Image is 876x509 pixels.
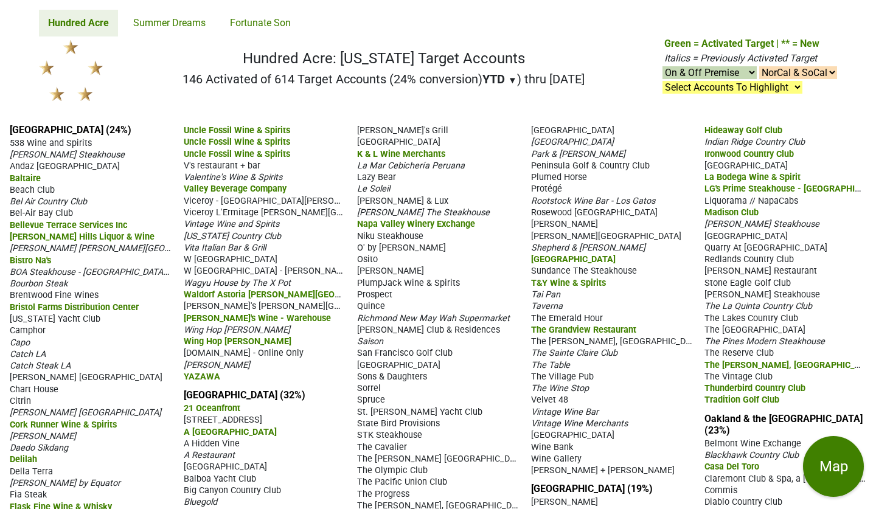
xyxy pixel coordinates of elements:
[10,242,322,254] span: [PERSON_NAME] [PERSON_NAME][GEOGRAPHIC_DATA], A [GEOGRAPHIC_DATA]
[10,384,58,395] span: Chart House
[531,313,603,324] span: The Emerald Hour
[184,254,277,265] span: W [GEOGRAPHIC_DATA]
[531,231,681,241] span: [PERSON_NAME][GEOGRAPHIC_DATA]
[10,208,73,218] span: Bel-Air Bay Club
[10,290,99,300] span: Brentwood Fine Wines
[704,383,805,393] span: Thunderbird Country Club
[10,490,47,500] span: Fia Steak
[10,443,68,453] span: Daedo Sikdang
[184,278,291,288] span: Wagyu House by The X Pot
[704,336,825,347] span: The Pines Modern Steakhouse
[531,137,614,147] span: [GEOGRAPHIC_DATA]
[508,75,517,86] span: ▼
[10,173,41,184] span: Baltaire
[10,361,71,371] span: Catch Steak LA
[357,161,465,171] span: La Mar Cebichería Peruana
[664,52,817,64] span: Italics = Previously Activated Target
[531,161,650,171] span: Peninsula Golf & Country Club
[184,474,256,484] span: Balboa Yacht Club
[704,497,782,507] span: Diablo Country Club
[704,438,801,449] span: Belmont Wine Exchange
[10,431,76,441] span: [PERSON_NAME]
[10,124,131,136] a: [GEOGRAPHIC_DATA] (24%)
[357,254,378,265] span: Osito
[531,207,658,218] span: Rosewood [GEOGRAPHIC_DATA]
[184,360,250,370] span: [PERSON_NAME]
[704,254,794,265] span: Redlands Country Club
[10,454,37,465] span: Delilah
[357,442,407,452] span: The Cavalier
[357,137,440,147] span: [GEOGRAPHIC_DATA]
[531,483,653,494] a: [GEOGRAPHIC_DATA] (19%)
[184,403,240,414] span: 21 Oceanfront
[182,72,585,86] h2: 146 Activated of 614 Target Accounts (24% conversion) ) thru [DATE]
[531,219,598,229] span: [PERSON_NAME]
[664,38,819,49] span: Green = Activated Target | ** = New
[531,301,563,311] span: Taverna
[357,278,460,288] span: PlumpJack Wine & Spirits
[10,279,68,289] span: Bourbon Steak
[357,465,428,476] span: The Olympic Club
[10,325,46,336] span: Camphor
[704,207,759,218] span: Madison Club
[10,138,92,148] span: 538 Wine and Spirits
[704,219,819,229] span: [PERSON_NAME] Steakhouse
[531,172,587,182] span: Plumed Horse
[531,407,599,417] span: Vintage Wine Bar
[10,196,87,207] span: Bel Air Country Club
[531,254,616,265] span: [GEOGRAPHIC_DATA]
[704,125,782,136] span: Hideaway Golf Club
[531,383,589,393] span: The Wine Stop
[10,396,31,406] span: Citrin
[357,489,409,499] span: The Progress
[184,485,281,496] span: Big Canyon Country Club
[357,149,445,159] span: K & L Wine Merchants
[184,243,266,253] span: Vita Italian Bar & Grill
[357,231,423,241] span: Niku Steakhouse
[184,137,290,147] span: Uncle Fossil Wine & Spirits
[10,185,55,195] span: Beach Club
[357,266,424,276] span: [PERSON_NAME]
[704,301,812,311] span: The La Quinta Country Club
[803,436,864,497] button: Map
[10,420,117,430] span: Cork Runner Wine & Spirits
[531,266,637,276] span: Sundance The Steakhouse
[182,50,585,68] h1: Hundred Acre: [US_STATE] Target Accounts
[184,389,305,401] a: [GEOGRAPHIC_DATA] (32%)
[184,325,290,335] span: Wing Hop [PERSON_NAME]
[704,395,779,405] span: Tradition Golf Club
[531,442,573,452] span: Wine Bank
[184,288,400,300] span: Waldorf Astoria [PERSON_NAME][GEOGRAPHIC_DATA]
[482,72,505,86] span: YTD
[531,418,628,429] span: Vintage Wine Merchants
[184,497,217,507] span: Bluegold
[184,438,240,449] span: A Hidden Vine
[704,137,805,147] span: Indian Ridge Country Club
[357,125,448,136] span: [PERSON_NAME]'s Grill
[357,477,447,487] span: The Pacific Union Club
[704,289,820,300] span: [PERSON_NAME] Steakhouse
[357,360,440,370] span: [GEOGRAPHIC_DATA]
[10,161,120,171] span: Andaz [GEOGRAPHIC_DATA]
[184,184,287,194] span: Valley Beverage Company
[184,161,260,171] span: V's restaurant + bar
[184,149,290,159] span: Uncle Fossil Wine & Spirits
[704,231,788,241] span: [GEOGRAPHIC_DATA]​
[357,325,500,335] span: [PERSON_NAME] Club & Residences
[10,407,161,418] span: [PERSON_NAME] [GEOGRAPHIC_DATA]
[704,485,737,496] span: Commis
[184,265,435,276] span: W [GEOGRAPHIC_DATA] - [PERSON_NAME][GEOGRAPHIC_DATA]
[39,10,118,36] a: Hundred Acre
[184,427,277,437] span: A [GEOGRAPHIC_DATA]
[10,150,125,160] span: [PERSON_NAME] Steakhouse
[184,219,279,229] span: Vintage Wine and Spirits
[357,207,490,218] span: [PERSON_NAME] The Steakhouse
[704,462,759,472] span: Casa Del Toro
[357,452,618,464] span: The [PERSON_NAME] [GEOGRAPHIC_DATA] - [GEOGRAPHIC_DATA]
[704,313,798,324] span: The Lakes Country Club
[704,450,799,460] span: Blackhawk Country Club
[184,450,235,460] span: A Restaurant
[357,430,422,440] span: STK Steakhouse
[531,454,582,464] span: Wine Gallery
[704,172,801,182] span: La Bodega Wine & Spirit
